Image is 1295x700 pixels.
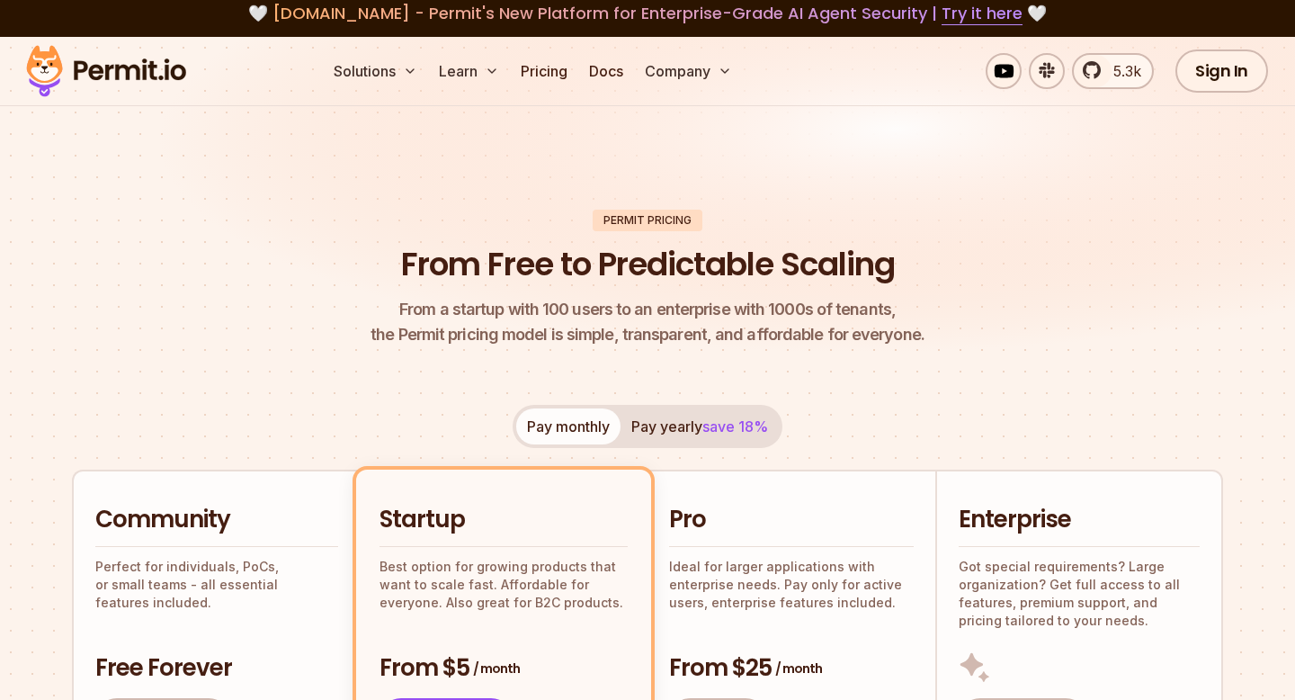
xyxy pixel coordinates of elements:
span: save 18% [702,417,768,435]
a: Sign In [1175,49,1268,93]
h2: Pro [669,504,914,536]
p: Got special requirements? Large organization? Get full access to all features, premium support, a... [959,558,1200,630]
div: Permit Pricing [593,210,702,231]
span: / month [473,660,520,678]
a: Pricing [514,53,575,89]
h1: From Free to Predictable Scaling [401,242,895,287]
p: the Permit pricing model is simple, transparent, and affordable for everyone. [371,297,924,347]
span: / month [775,660,822,678]
h3: From $5 [380,652,628,685]
a: 5.3k [1072,53,1154,89]
button: Learn [432,53,506,89]
h2: Community [95,504,338,536]
div: 🤍 🤍 [43,1,1252,26]
h3: Free Forever [95,652,338,685]
h2: Startup [380,504,628,536]
p: Perfect for individuals, PoCs, or small teams - all essential features included. [95,558,338,612]
h3: From $25 [669,652,914,685]
button: Pay yearlysave 18% [621,408,779,444]
button: Company [638,53,739,89]
p: Ideal for larger applications with enterprise needs. Pay only for active users, enterprise featur... [669,558,914,612]
span: From a startup with 100 users to an enterprise with 1000s of tenants, [371,297,924,322]
a: Try it here [942,2,1023,25]
span: 5.3k [1103,60,1141,82]
img: Permit logo [18,40,194,102]
a: Docs [582,53,630,89]
span: [DOMAIN_NAME] - Permit's New Platform for Enterprise-Grade AI Agent Security | [272,2,1023,24]
h2: Enterprise [959,504,1200,536]
button: Solutions [326,53,424,89]
p: Best option for growing products that want to scale fast. Affordable for everyone. Also great for... [380,558,628,612]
